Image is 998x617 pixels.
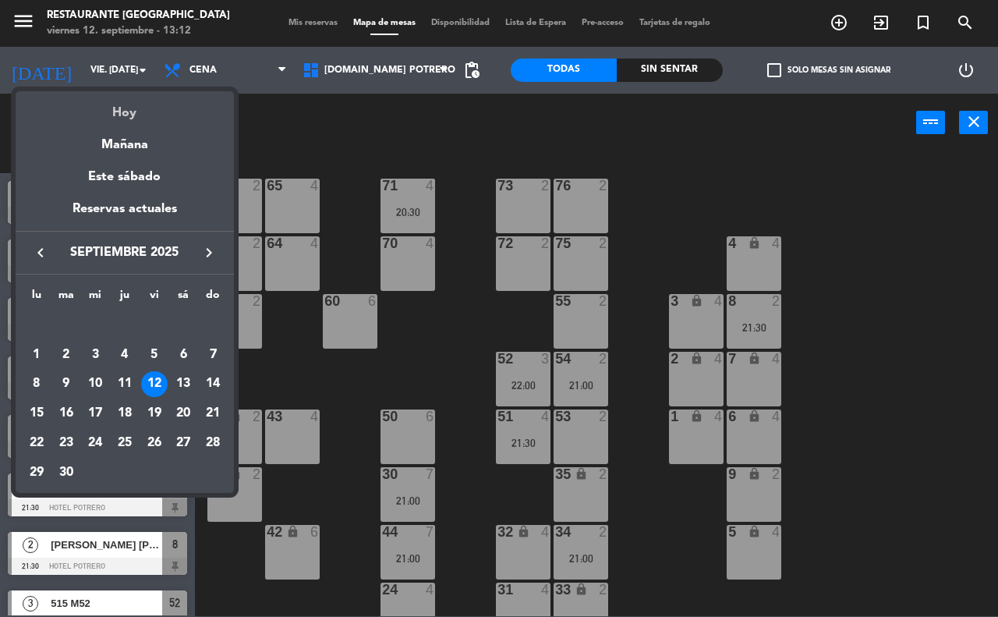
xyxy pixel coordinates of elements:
[198,399,228,428] td: 21 de septiembre de 2025
[169,399,199,428] td: 20 de septiembre de 2025
[140,286,169,310] th: viernes
[111,400,138,427] div: 18
[22,399,51,428] td: 15 de septiembre de 2025
[53,459,80,486] div: 30
[141,371,168,398] div: 12
[198,340,228,370] td: 7 de septiembre de 2025
[169,340,199,370] td: 6 de septiembre de 2025
[55,243,195,263] span: septiembre 2025
[80,286,110,310] th: miércoles
[140,340,169,370] td: 5 de septiembre de 2025
[195,243,223,263] button: keyboard_arrow_right
[80,428,110,458] td: 24 de septiembre de 2025
[51,458,81,488] td: 30 de septiembre de 2025
[80,399,110,428] td: 17 de septiembre de 2025
[51,340,81,370] td: 2 de septiembre de 2025
[23,342,50,368] div: 1
[198,428,228,458] td: 28 de septiembre de 2025
[22,340,51,370] td: 1 de septiembre de 2025
[82,371,108,398] div: 10
[170,400,196,427] div: 20
[23,430,50,456] div: 22
[22,286,51,310] th: lunes
[53,342,80,368] div: 2
[22,370,51,399] td: 8 de septiembre de 2025
[170,342,196,368] div: 6
[51,370,81,399] td: 9 de septiembre de 2025
[51,286,81,310] th: martes
[110,340,140,370] td: 4 de septiembre de 2025
[140,399,169,428] td: 19 de septiembre de 2025
[23,371,50,398] div: 8
[51,399,81,428] td: 16 de septiembre de 2025
[141,400,168,427] div: 19
[110,428,140,458] td: 25 de septiembre de 2025
[16,199,234,231] div: Reservas actuales
[140,428,169,458] td: 26 de septiembre de 2025
[200,371,226,398] div: 14
[16,155,234,199] div: Este sábado
[111,430,138,456] div: 25
[169,370,199,399] td: 13 de septiembre de 2025
[141,430,168,456] div: 26
[200,342,226,368] div: 7
[16,123,234,155] div: Mañana
[82,400,108,427] div: 17
[27,243,55,263] button: keyboard_arrow_left
[140,370,169,399] td: 12 de septiembre de 2025
[110,399,140,428] td: 18 de septiembre de 2025
[53,430,80,456] div: 23
[51,428,81,458] td: 23 de septiembre de 2025
[169,286,199,310] th: sábado
[31,243,50,262] i: keyboard_arrow_left
[200,430,226,456] div: 28
[53,371,80,398] div: 9
[198,370,228,399] td: 14 de septiembre de 2025
[53,400,80,427] div: 16
[82,342,108,368] div: 3
[170,371,196,398] div: 13
[111,342,138,368] div: 4
[22,428,51,458] td: 22 de septiembre de 2025
[80,340,110,370] td: 3 de septiembre de 2025
[22,458,51,488] td: 29 de septiembre de 2025
[16,91,234,123] div: Hoy
[170,430,196,456] div: 27
[111,371,138,398] div: 11
[23,400,50,427] div: 15
[198,286,228,310] th: domingo
[200,400,226,427] div: 21
[22,310,228,340] td: SEP.
[80,370,110,399] td: 10 de septiembre de 2025
[110,370,140,399] td: 11 de septiembre de 2025
[110,286,140,310] th: jueves
[200,243,218,262] i: keyboard_arrow_right
[169,428,199,458] td: 27 de septiembre de 2025
[23,459,50,486] div: 29
[82,430,108,456] div: 24
[141,342,168,368] div: 5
